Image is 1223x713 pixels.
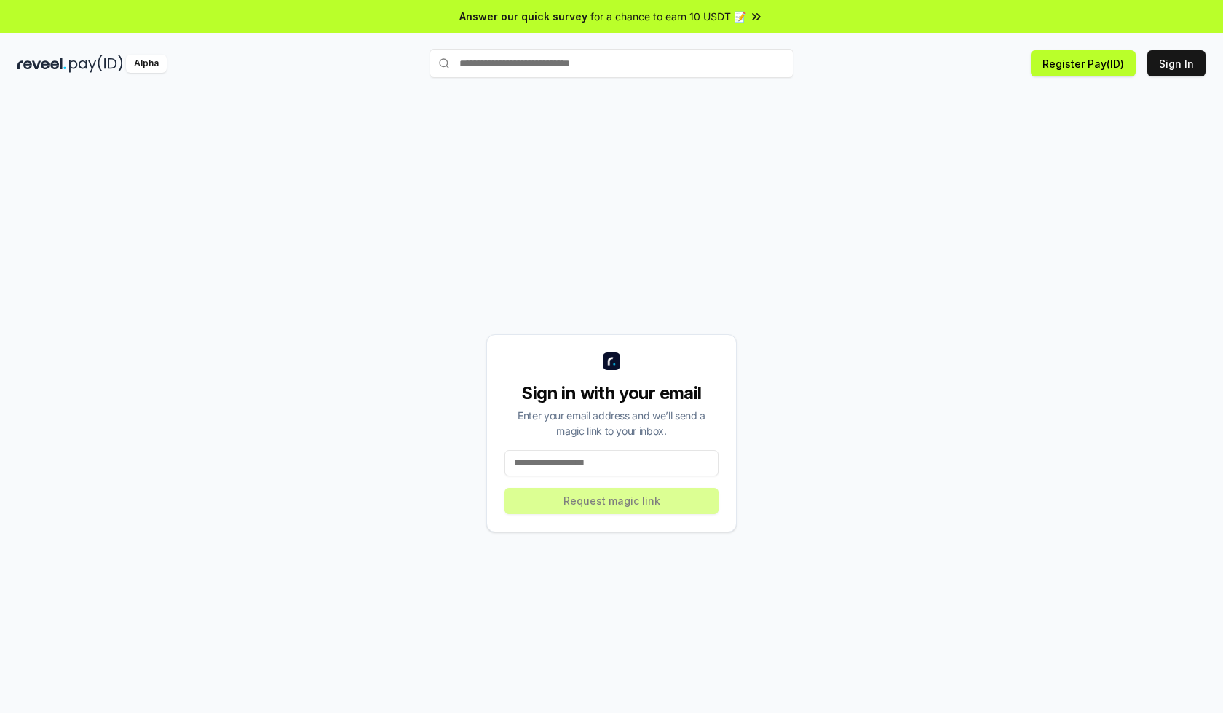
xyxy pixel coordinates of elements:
div: Sign in with your email [504,382,719,405]
div: Enter your email address and we’ll send a magic link to your inbox. [504,408,719,438]
span: for a chance to earn 10 USDT 📝 [590,9,746,24]
img: reveel_dark [17,55,66,73]
div: Alpha [126,55,167,73]
img: pay_id [69,55,123,73]
button: Register Pay(ID) [1031,50,1136,76]
button: Sign In [1147,50,1206,76]
span: Answer our quick survey [459,9,587,24]
img: logo_small [603,352,620,370]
